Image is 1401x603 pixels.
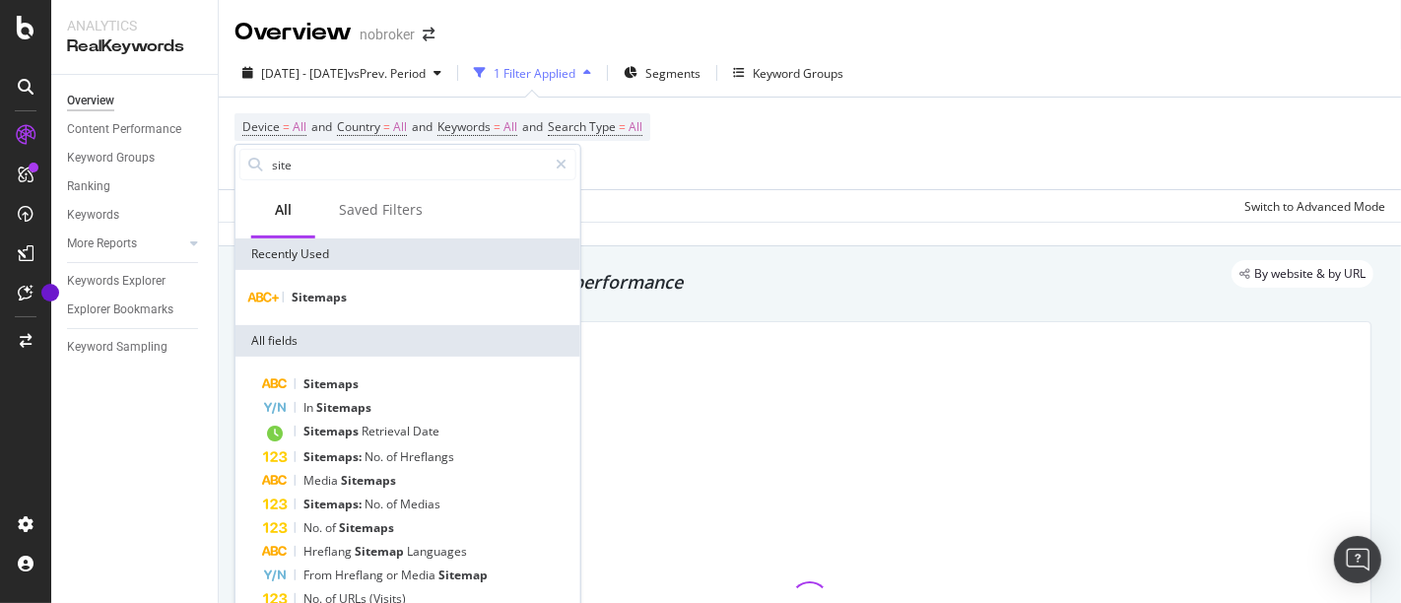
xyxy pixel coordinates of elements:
[503,113,517,141] span: All
[383,118,390,135] span: =
[1244,198,1385,215] div: Switch to Advanced Mode
[325,519,339,536] span: of
[67,35,202,58] div: RealKeywords
[438,567,488,583] span: Sitemap
[616,57,708,89] button: Segments
[67,16,202,35] div: Analytics
[393,113,407,141] span: All
[67,205,119,226] div: Keywords
[242,118,280,135] span: Device
[67,119,181,140] div: Content Performance
[234,57,449,89] button: [DATE] - [DATE]vsPrev. Period
[423,28,434,41] div: arrow-right-arrow-left
[1254,268,1366,280] span: By website & by URL
[235,325,580,357] div: All fields
[303,448,365,465] span: Sitemaps:
[386,496,400,512] span: of
[725,57,851,89] button: Keyword Groups
[400,448,454,465] span: Hreflangs
[303,496,365,512] span: Sitemaps:
[341,472,396,489] span: Sitemaps
[292,289,347,305] span: Sitemaps
[67,234,137,254] div: More Reports
[1232,260,1373,288] div: legacy label
[303,423,362,439] span: Sitemaps
[303,472,341,489] span: Media
[311,118,332,135] span: and
[234,16,352,49] div: Overview
[360,25,415,44] div: nobroker
[413,423,439,439] span: Date
[400,496,440,512] span: Medias
[386,448,400,465] span: of
[362,423,413,439] span: Retrieval
[67,234,184,254] a: More Reports
[293,113,306,141] span: All
[337,118,380,135] span: Country
[1236,190,1385,222] button: Switch to Advanced Mode
[67,205,204,226] a: Keywords
[67,91,204,111] a: Overview
[303,375,359,392] span: Sitemaps
[335,567,386,583] span: Hreflang
[275,200,292,220] div: All
[522,118,543,135] span: and
[67,271,166,292] div: Keywords Explorer
[365,448,386,465] span: No.
[386,567,401,583] span: or
[67,148,204,168] a: Keyword Groups
[67,337,204,358] a: Keyword Sampling
[619,118,626,135] span: =
[339,200,423,220] div: Saved Filters
[67,271,204,292] a: Keywords Explorer
[316,399,371,416] span: Sitemaps
[412,118,433,135] span: and
[753,65,843,82] div: Keyword Groups
[67,300,173,320] div: Explorer Bookmarks
[67,176,110,197] div: Ranking
[67,91,114,111] div: Overview
[494,65,575,82] div: 1 Filter Applied
[67,119,204,140] a: Content Performance
[303,519,325,536] span: No.
[348,65,426,82] span: vs Prev. Period
[407,543,467,560] span: Languages
[67,176,204,197] a: Ranking
[466,57,599,89] button: 1 Filter Applied
[283,118,290,135] span: =
[67,300,204,320] a: Explorer Bookmarks
[303,567,335,583] span: From
[235,238,580,270] div: Recently Used
[494,118,500,135] span: =
[261,65,348,82] span: [DATE] - [DATE]
[1334,536,1381,583] div: Open Intercom Messenger
[355,543,407,560] span: Sitemap
[303,543,355,560] span: Hreflang
[67,148,155,168] div: Keyword Groups
[645,65,700,82] span: Segments
[67,337,167,358] div: Keyword Sampling
[365,496,386,512] span: No.
[629,113,642,141] span: All
[437,118,491,135] span: Keywords
[548,118,616,135] span: Search Type
[303,399,316,416] span: In
[41,284,59,301] div: Tooltip anchor
[339,519,394,536] span: Sitemaps
[401,567,438,583] span: Media
[270,150,547,179] input: Search by field name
